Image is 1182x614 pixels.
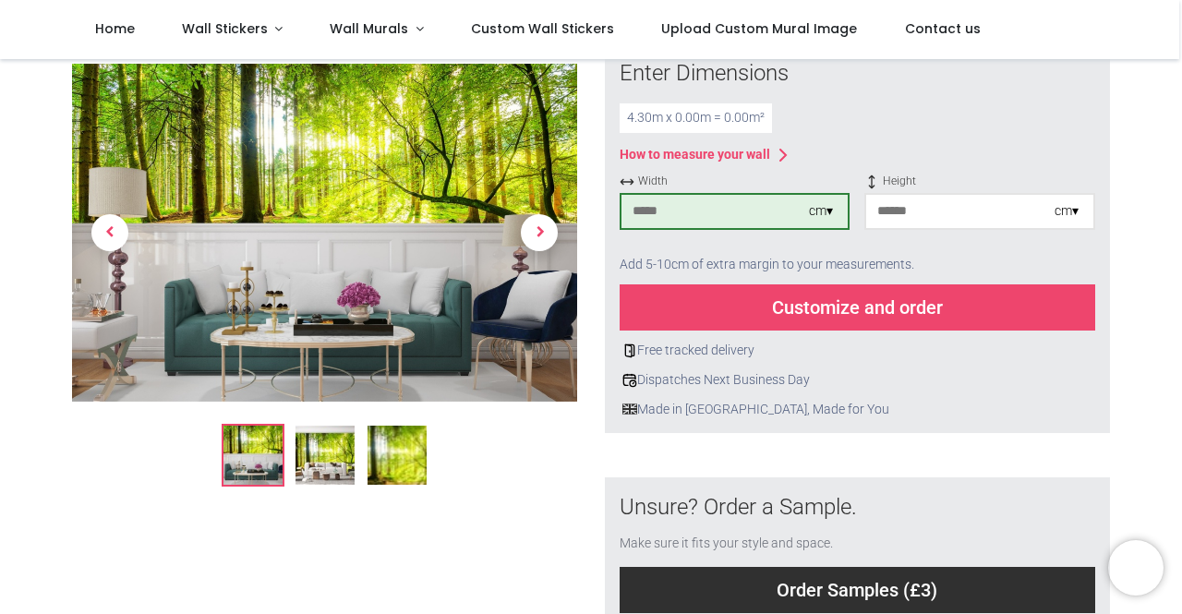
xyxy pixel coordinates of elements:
span: Custom Wall Stickers [471,19,614,38]
span: Height [864,174,1094,189]
div: Enter Dimensions [620,58,1095,90]
img: Sunlit Green Trees Forest Wall Mural Wallpaper [223,427,283,486]
span: Upload Custom Mural Image [661,19,857,38]
div: cm ▾ [1055,202,1079,221]
div: Unsure? Order a Sample. [620,492,1095,524]
img: Sunlit Green Trees Forest Wall Mural Wallpaper [72,64,577,402]
iframe: Brevo live chat [1108,540,1164,596]
div: Dispatches Next Business Day [620,371,1095,390]
div: Made in [GEOGRAPHIC_DATA], Made for You [620,401,1095,419]
img: WS-42824-02 [295,427,355,486]
div: Make sure it fits your style and space. [620,535,1095,553]
a: Previous [72,114,148,351]
div: How to measure your wall [620,146,770,164]
div: 4.30 m x 0.00 m = 0.00 m² [620,103,772,133]
div: Order Samples (£3) [620,567,1095,613]
div: Customize and order [620,284,1095,331]
div: Add 5-10cm of extra margin to your measurements. [620,245,1095,285]
span: Wall Stickers [182,19,268,38]
span: Next [521,214,558,251]
span: Previous [91,214,128,251]
img: uk [622,402,637,416]
div: Free tracked delivery [620,342,1095,360]
span: Wall Murals [330,19,408,38]
span: Width [620,174,850,189]
span: Contact us [905,19,981,38]
div: cm ▾ [809,202,833,221]
a: Next [501,114,577,351]
img: WS-42824-03 [368,427,427,486]
span: Home [95,19,135,38]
